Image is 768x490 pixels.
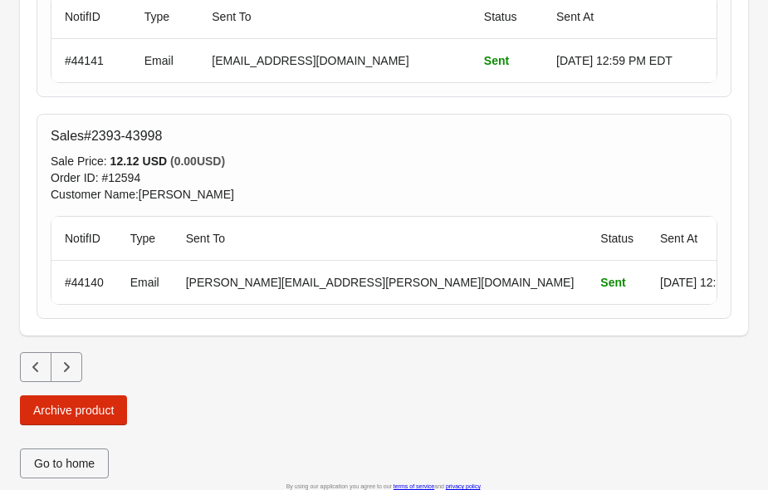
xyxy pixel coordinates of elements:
[173,217,588,261] th: Sent To
[543,39,717,82] td: [DATE] 12:59 PM EDT
[110,154,170,168] span: 12.12 USD
[600,274,633,291] div: Sent
[394,483,434,489] a: terms of service
[34,457,95,470] span: Go to home
[587,217,647,261] th: Status
[51,261,117,304] th: #44140
[484,52,530,69] div: Sent
[117,261,173,304] td: Email
[51,128,162,145] h3: Sales # 2393-43998
[20,448,109,478] button: Go to home
[20,395,127,425] button: Archive product
[446,483,481,489] a: privacy policy
[198,39,471,82] td: [EMAIL_ADDRESS][DOMAIN_NAME]
[51,153,717,169] div: Sale Price :
[173,261,588,304] td: [PERSON_NAME][EMAIL_ADDRESS][PERSON_NAME][DOMAIN_NAME]
[51,169,717,186] div: Order ID : # 12594
[51,352,82,382] button: Next
[20,352,748,382] nav: Pagination
[117,217,173,261] th: Type
[51,39,131,82] th: #44141
[33,404,114,417] span: Archive product
[20,352,51,382] button: Previous
[170,154,225,168] span: ( 0.00 USD)
[131,39,199,82] td: Email
[51,186,717,203] div: Customer Name : [PERSON_NAME]
[51,217,117,261] th: NotifID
